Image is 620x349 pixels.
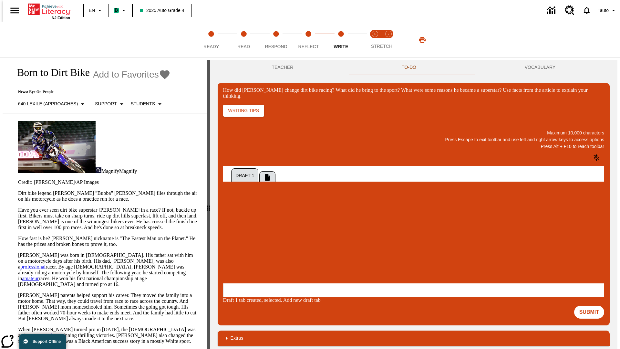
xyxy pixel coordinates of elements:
[5,1,24,20] button: Open side menu
[231,166,585,183] div: Tab Group
[33,339,61,344] span: Support Offline
[18,292,200,322] p: [PERSON_NAME] parents helped support his career. They moved the family into a motor home. That wa...
[231,335,243,342] p: Extras
[18,179,200,185] p: Credit: [PERSON_NAME]/AP Images
[86,5,107,16] button: Language: EN, Select a language
[379,22,398,58] button: Stretch Respond step 2 of 2
[223,166,604,297] div: Draft 1
[223,297,604,303] div: Draft 1 tab created, selected. Add new draft tab
[259,171,275,183] button: Add New Draft
[223,136,604,143] p: Press Escape to exit toolbar and use left and right arrow keys to access options
[334,44,348,49] span: Write
[89,7,95,14] span: EN
[93,69,170,80] button: Add to Favorites - Born to Dirt Bike
[3,5,94,17] p: One change [PERSON_NAME] brought to dirt bike racing was…
[366,22,384,58] button: Stretch Read step 1 of 2
[128,98,166,110] button: Select Student
[218,60,610,75] div: Instructional Panel Tabs
[3,5,94,17] body: How did Stewart change dirt bike racing? What did he bring to the sport? What were some reasons h...
[207,60,210,349] div: Press Enter or Spacebar and then press right and left arrow keys to move the slider
[470,60,610,75] button: VOCABULARY
[225,22,262,58] button: Read step 2 of 5
[101,168,119,174] span: Magnify
[290,22,327,58] button: Reflect step 4 of 5
[92,98,128,110] button: Scaffolds, Support
[578,2,595,19] a: Notifications
[589,150,604,165] button: Click to activate and allow voice recognition
[10,90,170,94] p: News: Eye On People
[371,44,392,49] span: STRETCH
[111,5,130,16] button: Boost Class color is mint green. Change class color
[18,207,200,230] p: Have you ever seen dirt bike superstar [PERSON_NAME] in a race? If not, buckle up first. Bikers m...
[265,44,287,49] span: Respond
[237,44,250,49] span: Read
[203,44,219,49] span: Ready
[115,6,118,14] span: B
[140,7,184,14] span: 2025 Auto Grade 4
[322,22,360,58] button: Write step 5 of 5
[18,327,200,344] p: When [PERSON_NAME] turned pro in [DATE], the [DEMOGRAPHIC_DATA] was an instant , winning thrillin...
[387,32,389,36] text: 2
[374,32,376,36] text: 1
[10,67,90,79] h1: Born to Dirt Bike
[95,100,117,107] p: Support
[3,60,207,345] div: reading
[598,7,609,14] span: Tauto
[131,100,155,107] p: Students
[561,2,578,19] a: Resource Center, Will open in new tab
[20,264,46,270] a: professional
[18,252,200,287] p: [PERSON_NAME] was born in [DEMOGRAPHIC_DATA]. His father sat with him on a motorcycle days after ...
[347,60,470,75] button: TO-DO
[210,60,617,349] div: activity
[38,333,57,338] a: sensation
[96,167,101,173] img: Magnify
[28,2,70,20] div: Home
[231,168,258,183] button: Draft 1
[218,331,610,346] div: Extras
[223,130,604,136] p: Maximum 10,000 characters
[257,22,295,58] button: Respond step 3 of 5
[192,22,230,58] button: Ready step 1 of 5
[22,276,39,281] a: amateur
[218,60,348,75] button: Teacher
[543,2,561,19] a: Data Center
[18,100,78,107] p: 640 Lexile (Approaches)
[412,34,433,46] button: Print
[18,121,96,173] img: Motocross racer James Stewart flies through the air on his dirt bike.
[223,105,264,117] button: Writing Tips
[223,143,604,150] p: Press Alt + F10 to reach toolbar
[595,5,620,16] button: Profile/Settings
[18,190,200,202] p: Dirt bike legend [PERSON_NAME] "Bubba" [PERSON_NAME] flies through the air on his motorcycle as h...
[119,168,137,174] span: Magnify
[52,16,70,20] span: NJ Edition
[298,44,319,49] span: Reflect
[19,334,66,349] button: Support Offline
[15,98,89,110] button: Select Lexile, 640 Lexile (Approaches)
[223,87,604,99] div: How did [PERSON_NAME] change dirt bike racing? What did he bring to the sport? What were some rea...
[574,306,604,319] button: Submit
[93,69,159,80] span: Add to Favorites
[18,236,200,247] p: How fast is he? [PERSON_NAME] nickname is "The Fastest Man on the Planet." He has the prizes and ...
